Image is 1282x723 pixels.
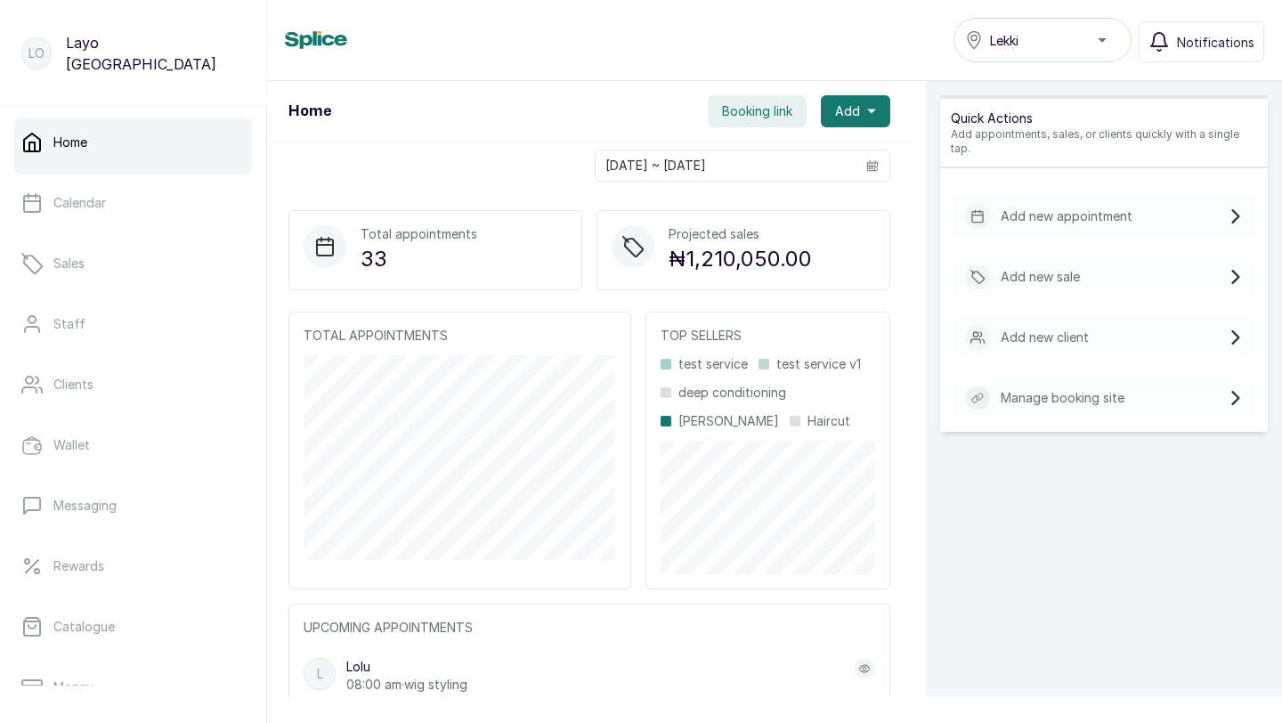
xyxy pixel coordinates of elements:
[722,102,792,120] span: Booking link
[1001,389,1124,407] p: Manage booking site
[1001,329,1089,346] p: Add new client
[1177,33,1254,52] span: Notifications
[53,436,90,454] p: Wallet
[53,315,85,333] p: Staff
[14,118,252,167] a: Home
[669,225,812,243] p: Projected sales
[53,194,106,212] p: Calendar
[361,225,477,243] p: Total appointments
[66,32,245,75] p: Layo [GEOGRAPHIC_DATA]
[669,243,812,275] p: ₦1,210,050.00
[53,376,93,394] p: Clients
[678,412,779,430] p: [PERSON_NAME]
[951,127,1257,156] p: Add appointments, sales, or clients quickly with a single tap.
[14,360,252,410] a: Clients
[835,102,860,120] span: Add
[53,618,115,636] p: Catalogue
[53,497,117,515] p: Messaging
[1139,21,1264,62] button: Notifications
[53,255,85,272] p: Sales
[678,355,748,373] p: test service
[678,384,786,402] p: deep conditioning
[14,420,252,470] a: Wallet
[346,658,467,676] p: Lolu
[953,18,1132,62] button: Lekki
[708,95,807,127] button: Booking link
[661,327,875,345] p: TOP SELLERS
[1001,268,1080,286] p: Add new sale
[288,101,331,122] h1: Home
[304,327,616,345] p: TOTAL APPOINTMENTS
[14,239,252,288] a: Sales
[776,355,861,373] p: test service v1
[346,676,467,694] p: 08:00 am · wig styling
[14,178,252,228] a: Calendar
[807,412,850,430] p: Haircut
[14,299,252,349] a: Staff
[361,243,477,275] p: 33
[53,678,93,696] p: Money
[866,159,879,172] svg: calendar
[28,45,45,62] p: LO
[53,557,104,575] p: Rewards
[14,662,252,712] a: Money
[1001,207,1132,225] p: Add new appointment
[990,31,1018,50] span: Lekki
[951,110,1257,127] p: Quick Actions
[53,134,87,151] p: Home
[14,541,252,591] a: Rewards
[596,150,856,181] input: Select date
[317,665,323,683] p: L
[821,95,890,127] button: Add
[304,619,875,637] p: UPCOMING APPOINTMENTS
[14,602,252,652] a: Catalogue
[14,481,252,531] a: Messaging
